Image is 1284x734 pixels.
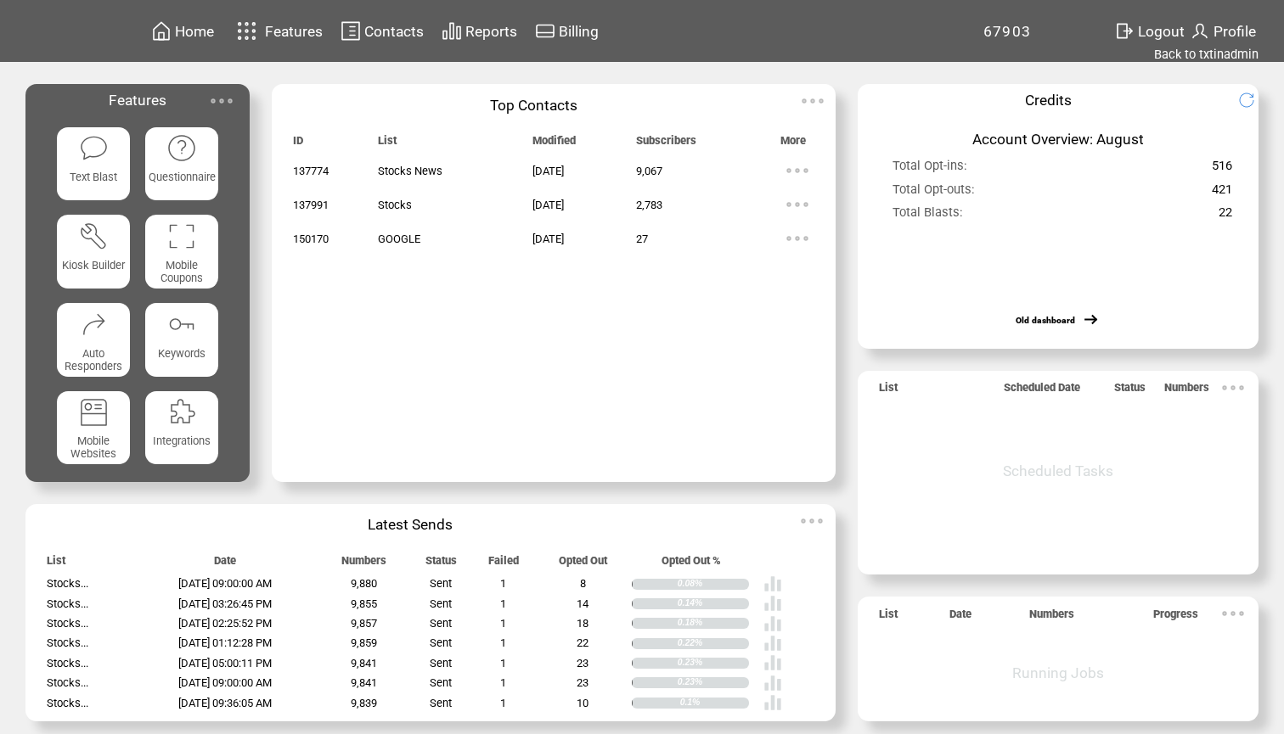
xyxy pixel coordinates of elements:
[500,636,506,649] span: 1
[1216,371,1250,405] img: ellypsis.svg
[430,617,452,630] span: Sent
[47,577,88,590] span: Stocks...
[149,18,217,44] a: Home
[166,221,196,251] img: coupons.svg
[500,577,506,590] span: 1
[166,309,196,339] img: keywords.svg
[79,133,109,163] img: text-blast.svg
[763,594,782,613] img: poll%20-%20white.svg
[500,597,506,610] span: 1
[1138,23,1185,40] span: Logout
[780,134,806,154] span: More
[780,188,814,221] img: ellypsis.svg
[368,516,453,533] span: Latest Sends
[559,23,599,40] span: Billing
[378,199,412,211] span: Stocks
[430,577,452,590] span: Sent
[178,617,272,630] span: [DATE] 02:25:52 PM
[351,697,377,709] span: 9,839
[893,158,967,181] span: Total Opt-ins:
[1114,20,1135,42] img: exit.svg
[351,617,377,630] span: 9,857
[364,23,424,40] span: Contacts
[430,597,452,610] span: Sent
[351,577,377,590] span: 9,880
[500,617,506,630] span: 1
[293,199,329,211] span: 137991
[1112,18,1187,44] a: Logout
[763,614,782,633] img: poll%20-%20white.svg
[763,574,782,593] img: poll%20-%20white.svg
[678,579,749,590] div: 0.08%
[577,597,588,610] span: 14
[972,131,1144,148] span: Account Overview: August
[1219,205,1232,227] span: 22
[79,221,109,251] img: tool%201.svg
[178,597,272,610] span: [DATE] 03:26:45 PM
[178,676,272,689] span: [DATE] 09:00:00 AM
[662,554,721,574] span: Opted Out %
[151,20,172,42] img: home.svg
[577,676,588,689] span: 23
[532,199,564,211] span: [DATE]
[532,165,564,177] span: [DATE]
[47,636,88,649] span: Stocks...
[1212,158,1232,181] span: 516
[1114,381,1146,401] span: Status
[1004,381,1080,401] span: Scheduled Date
[430,636,452,649] span: Sent
[500,676,506,689] span: 1
[351,657,377,670] span: 9,841
[160,259,203,284] span: Mobile Coupons
[532,134,576,154] span: Modified
[763,634,782,653] img: poll%20-%20white.svg
[57,303,131,377] a: Auto Responders
[949,608,971,628] span: Date
[893,205,963,227] span: Total Blasts:
[351,597,377,610] span: 9,855
[47,617,88,630] span: Stocks...
[1164,381,1209,401] span: Numbers
[763,674,782,692] img: poll%20-%20white.svg
[178,577,272,590] span: [DATE] 09:00:00 AM
[378,134,397,154] span: List
[175,23,214,40] span: Home
[439,18,520,44] a: Reports
[79,397,109,427] img: mobile-websites.svg
[678,658,749,669] div: 0.23%
[47,676,88,689] span: Stocks...
[265,23,323,40] span: Features
[378,233,420,245] span: GOOGLE
[796,84,830,118] img: ellypsis.svg
[763,693,782,712] img: poll%20-%20white.svg
[1216,597,1250,630] img: ellypsis.svg
[214,554,236,574] span: Date
[532,233,564,245] span: [DATE]
[879,608,898,628] span: List
[580,577,586,590] span: 8
[1029,608,1074,628] span: Numbers
[559,554,607,574] span: Opted Out
[378,165,442,177] span: Stocks News
[47,657,88,670] span: Stocks...
[178,657,272,670] span: [DATE] 05:00:11 PM
[293,134,303,154] span: ID
[577,636,588,649] span: 22
[293,233,329,245] span: 150170
[795,504,829,538] img: ellypsis.svg
[158,347,206,360] span: Keywords
[166,133,196,163] img: questionnaire.svg
[430,697,452,709] span: Sent
[70,171,117,183] span: Text Blast
[178,697,272,709] span: [DATE] 09:36:05 AM
[1212,182,1232,205] span: 421
[430,676,452,689] span: Sent
[465,23,517,40] span: Reports
[442,20,462,42] img: chart.svg
[62,259,125,272] span: Kiosk Builder
[636,199,662,211] span: 2,783
[47,597,88,610] span: Stocks...
[678,618,749,629] div: 0.18%
[1187,18,1259,44] a: Profile
[149,171,216,183] span: Questionnaire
